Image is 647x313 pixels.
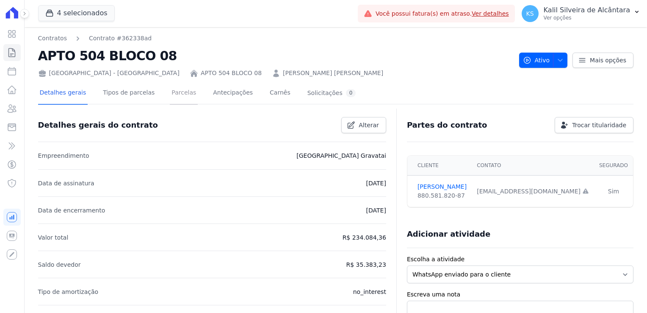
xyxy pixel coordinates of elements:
a: Parcelas [170,82,198,105]
span: Trocar titularidade [572,121,626,129]
h3: Detalhes gerais do contrato [38,120,158,130]
a: [PERSON_NAME] [418,182,467,191]
a: [PERSON_NAME] [PERSON_NAME] [283,69,383,78]
p: no_interest [353,287,386,297]
p: Ver opções [544,14,630,21]
a: Contrato #362338ad [89,34,152,43]
p: Saldo devedor [38,260,81,270]
div: [EMAIL_ADDRESS][DOMAIN_NAME] [477,187,589,196]
div: 880.581.820-87 [418,191,467,200]
a: Trocar titularidade [555,117,633,133]
button: 4 selecionados [38,5,115,21]
th: Contato [472,156,594,176]
span: Você possui fatura(s) em atraso. [376,9,509,18]
h2: APTO 504 BLOCO 08 [38,46,512,65]
a: Antecipações [211,82,254,105]
p: R$ 35.383,23 [346,260,386,270]
p: Empreendimento [38,151,89,161]
label: Escreva uma nota [407,290,633,299]
a: Ver detalhes [472,10,509,17]
a: Tipos de parcelas [101,82,156,105]
p: Valor total [38,232,69,243]
nav: Breadcrumb [38,34,512,43]
button: KS Kalil Silveira de Alcântara Ver opções [515,2,647,25]
span: KS [526,11,534,17]
p: [DATE] [366,205,386,215]
nav: Breadcrumb [38,34,152,43]
p: Data de assinatura [38,178,94,188]
div: [GEOGRAPHIC_DATA] - [GEOGRAPHIC_DATA] [38,69,180,78]
p: [DATE] [366,178,386,188]
span: Mais opções [590,56,626,64]
a: Contratos [38,34,67,43]
div: 0 [346,89,356,97]
a: Detalhes gerais [38,82,88,105]
a: APTO 504 BLOCO 08 [201,69,262,78]
span: Ativo [523,53,550,68]
h3: Adicionar atividade [407,229,490,239]
h3: Partes do contrato [407,120,487,130]
div: Solicitações [307,89,356,97]
span: Alterar [359,121,379,129]
label: Escolha a atividade [407,255,633,264]
p: Data de encerramento [38,205,105,215]
p: Kalil Silveira de Alcântara [544,6,630,14]
th: Cliente [407,156,472,176]
th: Segurado [594,156,633,176]
a: Alterar [341,117,386,133]
a: Carnês [268,82,292,105]
p: Tipo de amortização [38,287,99,297]
p: R$ 234.084,36 [343,232,386,243]
p: [GEOGRAPHIC_DATA] Gravatai [296,151,386,161]
td: Sim [594,176,633,207]
a: Mais opções [572,53,633,68]
button: Ativo [519,53,568,68]
a: Solicitações0 [306,82,358,105]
